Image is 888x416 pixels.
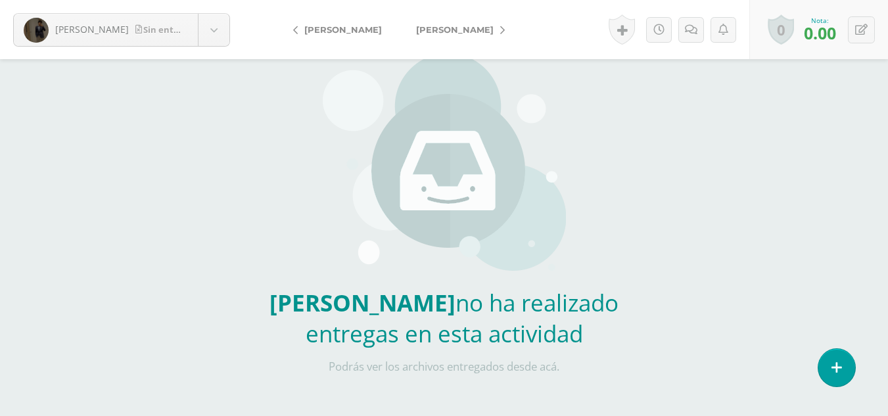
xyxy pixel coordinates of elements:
p: Podrás ver los archivos entregados desde acá. [250,359,638,374]
span: [PERSON_NAME] [55,23,129,35]
a: [PERSON_NAME]Sin entrega [14,14,229,46]
span: [PERSON_NAME] [304,24,382,35]
h2: no ha realizado entregas en esta actividad [250,287,638,349]
span: Sin entrega [135,24,193,35]
span: 0.00 [804,22,836,44]
b: [PERSON_NAME] [269,287,456,318]
div: Nota: [804,16,836,25]
img: stages.png [323,53,566,277]
a: 0 [768,14,794,45]
a: [PERSON_NAME] [283,14,399,45]
span: [PERSON_NAME] [416,24,494,35]
img: 8bc23ce07c97aad262ef09459d35d159.png [24,18,49,43]
a: [PERSON_NAME] [399,14,515,45]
